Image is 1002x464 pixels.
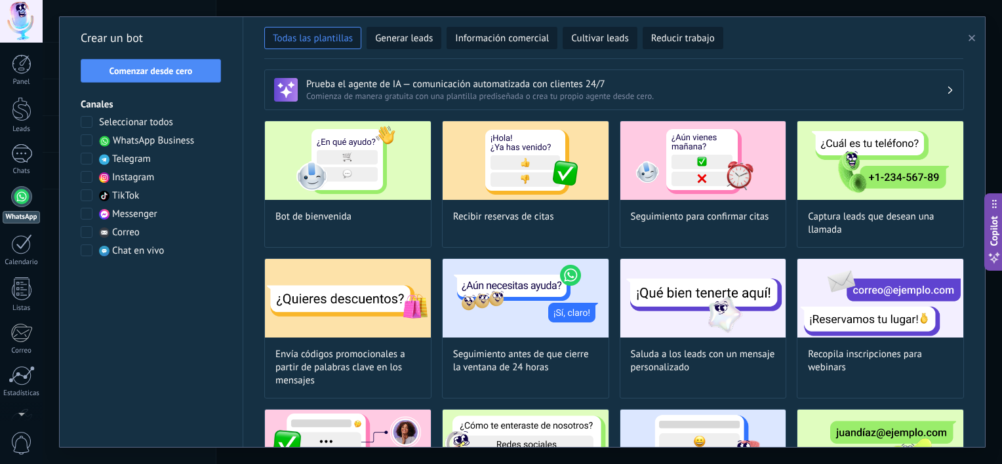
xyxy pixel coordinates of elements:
span: Messenger [112,208,157,221]
img: Seguimiento para confirmar citas [620,121,786,200]
span: Saluda a los leads con un mensaje personalizado [631,348,776,374]
img: Captura leads que desean una llamada [797,121,963,200]
span: Información comercial [455,32,549,45]
span: Chat en vivo [112,244,164,258]
span: Seguimiento para confirmar citas [631,210,769,223]
span: Recopila inscripciones para webinars [808,348,953,374]
div: Calendario [3,258,41,267]
h3: Canales [81,98,222,111]
span: Bot de bienvenida [275,210,351,223]
img: Recibir reservas de citas [443,121,609,200]
button: Reducir trabajo [643,27,723,49]
span: Todas las plantillas [273,32,353,45]
div: WhatsApp [3,211,40,223]
span: Seleccionar todos [99,116,173,129]
div: Leads [3,125,41,134]
span: Envía códigos promocionales a partir de palabras clave en los mensajes [275,348,420,387]
h3: Prueba el agente de IA — comunicación automatizada con clientes 24/7 [306,78,946,90]
span: Comienza de manera gratuita con una plantilla prediseñada o crea tu propio agente desde cero. [306,90,946,102]
span: Seguimiento antes de que cierre la ventana de 24 horas [453,348,598,374]
div: Chats [3,167,41,176]
img: Saluda a los leads con un mensaje personalizado [620,259,786,338]
button: Comenzar desde cero [81,59,221,83]
span: Cultivar leads [571,32,628,45]
div: Panel [3,78,41,87]
img: Bot de bienvenida [265,121,431,200]
button: Información comercial [447,27,557,49]
span: Correo [112,226,140,239]
button: Cultivar leads [563,27,637,49]
div: Listas [3,304,41,313]
img: Recopila inscripciones para webinars [797,259,963,338]
span: WhatsApp Business [113,134,194,147]
span: Reducir trabajo [651,32,715,45]
span: Copilot [988,216,1001,246]
span: Comenzar desde cero [110,66,193,75]
div: Correo [3,347,41,355]
h2: Crear un bot [81,28,222,48]
span: TikTok [112,189,139,203]
div: Estadísticas [3,389,41,398]
span: Telegram [112,153,151,166]
button: Todas las plantillas [264,27,361,49]
span: Recibir reservas de citas [453,210,554,223]
img: Envía códigos promocionales a partir de palabras clave en los mensajes [265,259,431,338]
span: Instagram [112,171,154,184]
button: Generar leads [367,27,441,49]
img: Seguimiento antes de que cierre la ventana de 24 horas [443,259,609,338]
span: Captura leads que desean una llamada [808,210,953,237]
span: Generar leads [375,32,433,45]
